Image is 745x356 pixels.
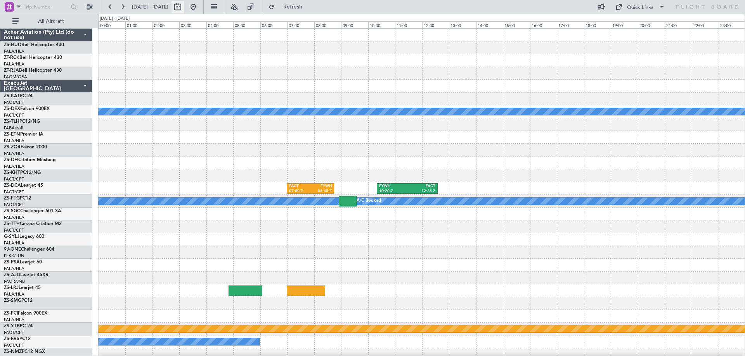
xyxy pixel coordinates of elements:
[407,184,435,189] div: FACT
[4,298,21,303] span: ZS-SMG
[4,189,24,195] a: FACT/CPT
[4,107,50,111] a: ZS-DEXFalcon 900EX
[4,234,19,239] span: G-SYLJ
[612,1,669,13] button: Quick Links
[4,196,20,201] span: ZS-FTG
[4,337,19,341] span: ZS-ERS
[4,196,31,201] a: ZS-FTGPC12
[24,1,68,13] input: Trip Number
[4,55,62,60] a: ZT-RCKBell Helicopter 430
[4,112,24,118] a: FACT/CPT
[4,330,24,335] a: FACT/CPT
[4,209,61,213] a: ZS-SGCChallenger 601-3A
[99,21,125,28] div: 00:00
[4,202,24,208] a: FACT/CPT
[4,158,18,162] span: ZS-DFI
[179,21,206,28] div: 03:00
[4,311,18,316] span: ZS-FCI
[4,324,20,328] span: ZS-YTB
[4,260,20,265] span: ZS-PSA
[4,132,43,137] a: ZS-ETNPremier IA
[4,138,24,144] a: FALA/HLA
[4,247,54,252] a: 9J-ONEChallenger 604
[152,21,179,28] div: 02:00
[310,184,332,189] div: FYWH
[4,342,24,348] a: FACT/CPT
[4,43,64,47] a: ZS-HUDBell Helicopter 430
[4,48,24,54] a: FALA/HLA
[4,43,21,47] span: ZS-HUD
[476,21,503,28] div: 14:00
[125,21,152,28] div: 01:00
[4,61,24,67] a: FALA/HLA
[277,4,309,10] span: Refresh
[449,21,476,28] div: 13:00
[4,119,19,124] span: ZS-TLH
[4,183,21,188] span: ZS-DCA
[379,184,407,189] div: FYWH
[4,119,40,124] a: ZS-TLHPC12/NG
[4,68,62,73] a: ZT-RJABell Helicopter 430
[4,234,44,239] a: G-SYLJLegacy 600
[4,145,47,150] a: ZS-ZORFalcon 2000
[4,215,24,220] a: FALA/HLA
[4,349,22,354] span: ZS-NMZ
[557,21,584,28] div: 17:00
[287,21,314,28] div: 07:00
[341,21,368,28] div: 09:00
[627,4,653,12] div: Quick Links
[100,15,130,22] div: [DATE] - [DATE]
[4,170,41,175] a: ZS-KHTPC12/NG
[4,222,20,226] span: ZS-TTH
[638,21,665,28] div: 20:00
[4,279,25,284] a: FAOR/JNB
[265,1,312,13] button: Refresh
[4,227,24,233] a: FACT/CPT
[4,209,20,213] span: ZS-SGC
[4,132,20,137] span: ZS-ETN
[4,337,31,341] a: ZS-ERSPC12
[260,21,287,28] div: 06:00
[310,189,332,194] div: 08:45 Z
[4,151,24,157] a: FALA/HLA
[4,273,20,277] span: ZS-AJD
[4,253,24,259] a: FLKK/LUN
[4,240,24,246] a: FALA/HLA
[4,125,23,131] a: FABA/null
[20,19,82,24] span: All Aircraft
[4,317,24,323] a: FALA/HLA
[4,324,33,328] a: ZS-YTBPC-24
[4,176,24,182] a: FACT/CPT
[4,273,49,277] a: ZS-AJDLearjet 45XR
[368,21,395,28] div: 10:00
[4,158,56,162] a: ZS-DFICitation Mustang
[4,298,33,303] a: ZS-SMGPC12
[530,21,557,28] div: 16:00
[4,163,24,169] a: FALA/HLA
[4,94,20,98] span: ZS-KAT
[4,260,42,265] a: ZS-PSALearjet 60
[611,21,638,28] div: 19:00
[357,195,381,207] div: A/C Booked
[692,21,719,28] div: 22:00
[4,285,19,290] span: ZS-LRJ
[503,21,530,28] div: 15:00
[4,222,62,226] a: ZS-TTHCessna Citation M2
[233,21,260,28] div: 05:00
[132,3,168,10] span: [DATE] - [DATE]
[9,15,84,28] button: All Aircraft
[289,189,310,194] div: 07:00 Z
[4,145,21,150] span: ZS-ZOR
[4,94,33,98] a: ZS-KATPC-24
[4,183,43,188] a: ZS-DCALearjet 45
[4,291,24,297] a: FALA/HLA
[665,21,691,28] div: 21:00
[4,349,45,354] a: ZS-NMZPC12 NGX
[422,21,449,28] div: 12:00
[4,247,21,252] span: 9J-ONE
[4,266,24,272] a: FALA/HLA
[4,55,19,60] span: ZT-RCK
[314,21,341,28] div: 08:00
[379,189,407,194] div: 10:20 Z
[4,68,19,73] span: ZT-RJA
